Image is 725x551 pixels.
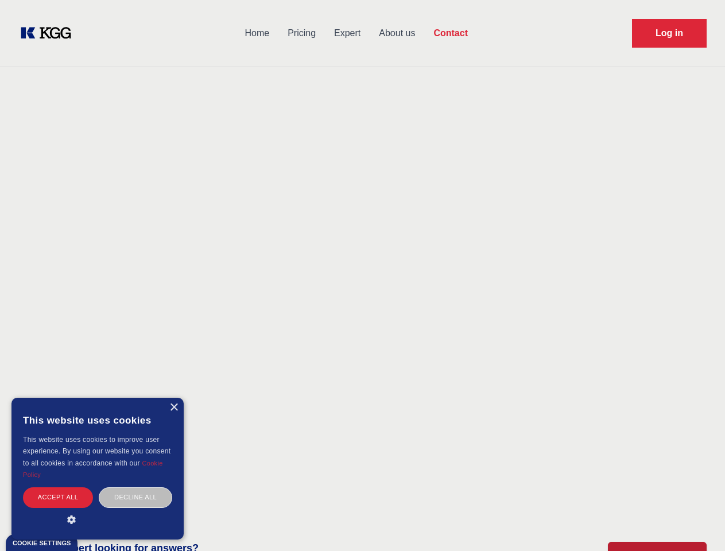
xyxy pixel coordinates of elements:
[169,403,178,412] div: Close
[370,18,424,48] a: About us
[424,18,477,48] a: Contact
[99,487,172,507] div: Decline all
[325,18,370,48] a: Expert
[632,19,707,48] a: Request Demo
[235,18,278,48] a: Home
[668,496,725,551] iframe: Chat Widget
[23,436,170,467] span: This website uses cookies to improve user experience. By using our website you consent to all coo...
[23,487,93,507] div: Accept all
[278,18,325,48] a: Pricing
[23,406,172,434] div: This website uses cookies
[13,540,71,546] div: Cookie settings
[18,24,80,42] a: KOL Knowledge Platform: Talk to Key External Experts (KEE)
[23,460,163,478] a: Cookie Policy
